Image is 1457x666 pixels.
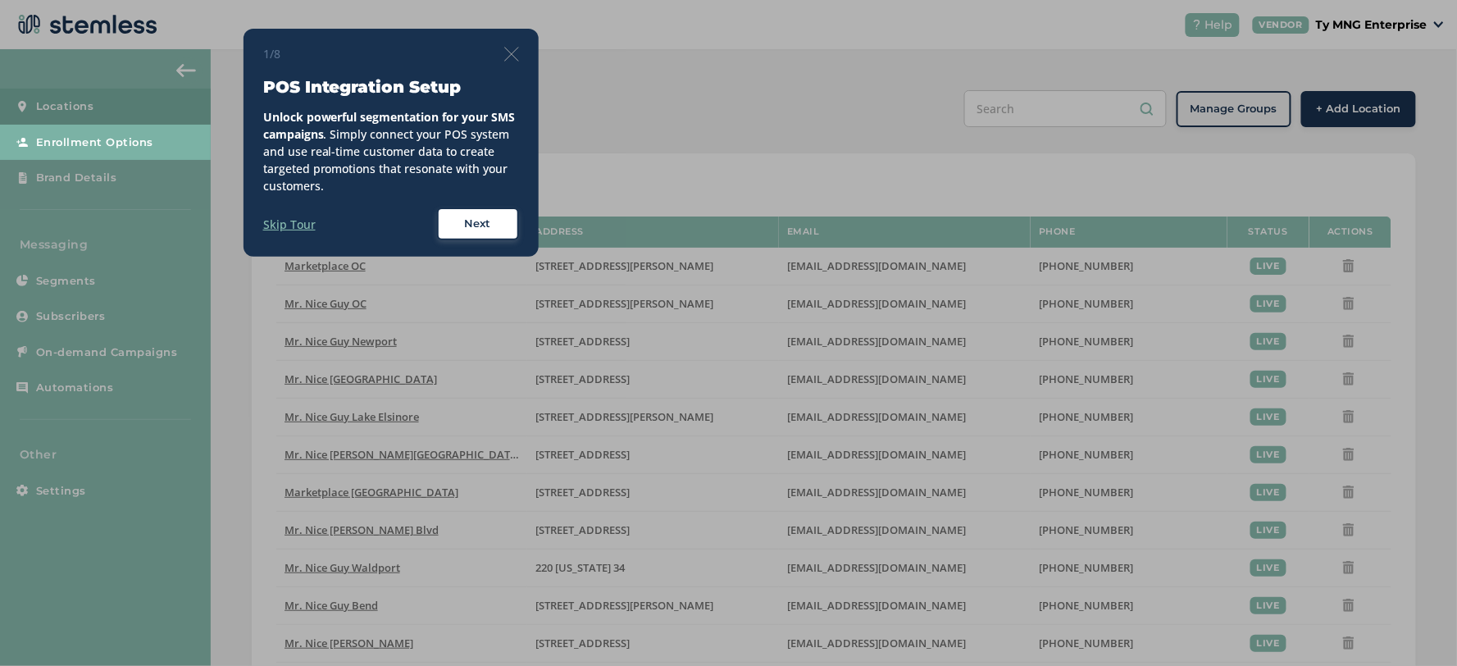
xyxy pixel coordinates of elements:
[465,216,491,232] span: Next
[263,216,316,233] label: Skip Tour
[504,47,519,62] img: icon-close-thin-accent-606ae9a3.svg
[263,45,280,62] span: 1/8
[263,109,516,142] strong: Unlock powerful segmentation for your SMS campaigns
[263,75,519,98] h3: POS Integration Setup
[36,135,153,151] span: Enrollment Options
[437,208,519,240] button: Next
[1375,587,1457,666] iframe: Chat Widget
[263,108,519,194] div: . Simply connect your POS system and use real-time customer data to create targeted promotions th...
